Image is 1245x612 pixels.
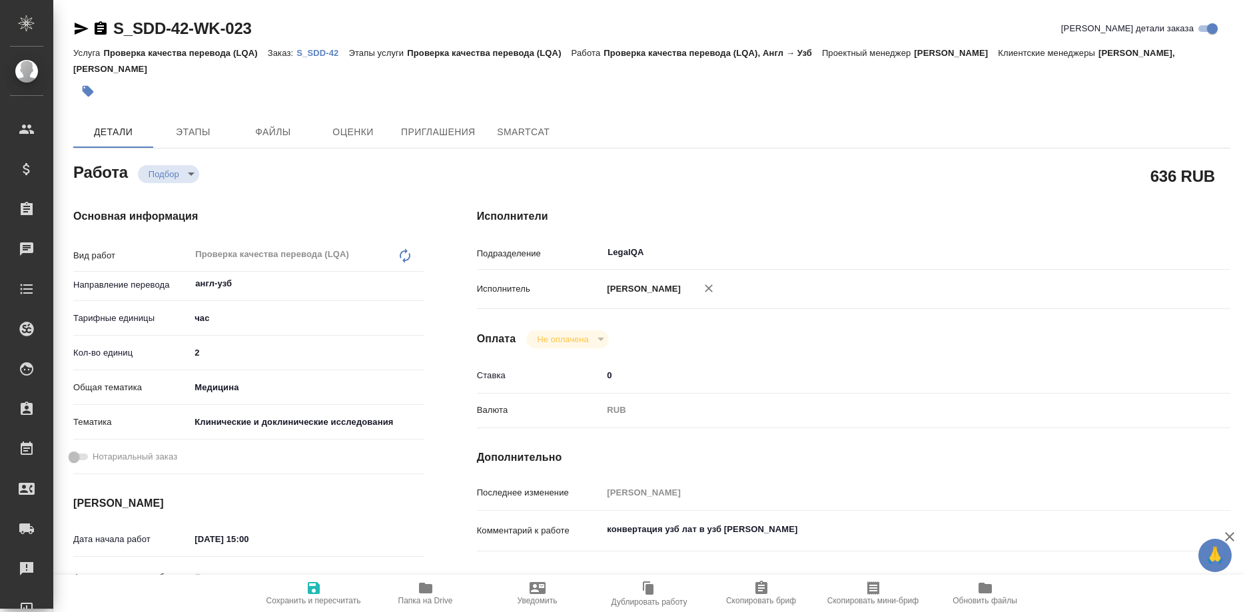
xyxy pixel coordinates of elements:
[93,21,109,37] button: Скопировать ссылку
[914,48,998,58] p: [PERSON_NAME]
[572,48,604,58] p: Работа
[321,124,385,141] span: Оценки
[602,483,1167,502] input: Пустое поле
[602,282,681,296] p: [PERSON_NAME]
[602,518,1167,541] textarea: конвертация узб лат в узб [PERSON_NAME]
[612,597,687,607] span: Дублировать работу
[73,77,103,106] button: Добавить тэг
[492,124,556,141] span: SmartCat
[161,124,225,141] span: Этапы
[518,596,558,605] span: Уведомить
[705,575,817,612] button: Скопировать бриф
[398,596,453,605] span: Папка на Drive
[477,282,603,296] p: Исполнитель
[113,19,252,37] a: S_SDD-42-WK-023
[138,165,199,183] div: Подбор
[1204,541,1226,569] span: 🙏
[73,159,128,183] h2: Работа
[477,524,603,537] p: Комментарий к работе
[190,376,423,399] div: Медицина
[477,369,603,382] p: Ставка
[817,575,929,612] button: Скопировать мини-бриф
[726,596,796,605] span: Скопировать бриф
[190,567,306,587] input: Пустое поле
[190,411,423,434] div: Клинические и доклинические исследования
[268,48,296,58] p: Заказ:
[73,21,89,37] button: Скопировать ссылку для ЯМессенджера
[73,381,190,394] p: Общая тематика
[1061,22,1194,35] span: [PERSON_NAME] детали заказа
[407,48,571,58] p: Проверка качества перевода (LQA)
[348,48,407,58] p: Этапы услуги
[1198,539,1232,572] button: 🙏
[477,486,603,499] p: Последнее изменение
[929,575,1041,612] button: Обновить файлы
[145,168,183,180] button: Подбор
[190,529,306,549] input: ✎ Введи что-нибудь
[190,307,423,330] div: час
[526,330,608,348] div: Подбор
[1160,251,1163,254] button: Open
[477,247,603,260] p: Подразделение
[73,249,190,262] p: Вид работ
[370,575,482,612] button: Папка на Drive
[998,48,1098,58] p: Клиентские менеджеры
[594,575,705,612] button: Дублировать работу
[477,331,516,347] h4: Оплата
[477,450,1230,465] h4: Дополнительно
[266,596,361,605] span: Сохранить и пересчитать
[482,575,594,612] button: Уведомить
[827,596,919,605] span: Скопировать мини-бриф
[93,450,177,463] span: Нотариальный заказ
[604,48,822,58] p: Проверка качества перевода (LQA), Англ → Узб
[602,366,1167,385] input: ✎ Введи что-нибудь
[73,495,424,511] h4: [PERSON_NAME]
[73,208,424,224] h4: Основная информация
[822,48,914,58] p: Проектный менеджер
[602,399,1167,422] div: RUB
[477,404,603,417] p: Валюта
[533,334,592,345] button: Не оплачена
[296,48,348,58] p: S_SDD-42
[296,47,348,58] a: S_SDD-42
[81,124,145,141] span: Детали
[73,571,190,584] p: Факт. дата начала работ
[416,282,419,285] button: Open
[241,124,305,141] span: Файлы
[477,208,1230,224] h4: Исполнители
[602,569,1167,592] textarea: /Clients/Smooth Drug Development/Orders/S_SDD-42/LQA/S_SDD-42-WK-023
[258,575,370,612] button: Сохранить и пересчитать
[953,596,1017,605] span: Обновить файлы
[694,274,723,303] button: Удалить исполнителя
[1150,164,1215,187] h2: 636 RUB
[73,278,190,292] p: Направление перевода
[73,533,190,546] p: Дата начала работ
[401,124,476,141] span: Приглашения
[103,48,267,58] p: Проверка качества перевода (LQA)
[73,416,190,429] p: Тематика
[190,343,423,362] input: ✎ Введи что-нибудь
[73,346,190,360] p: Кол-во единиц
[73,48,103,58] p: Услуга
[73,312,190,325] p: Тарифные единицы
